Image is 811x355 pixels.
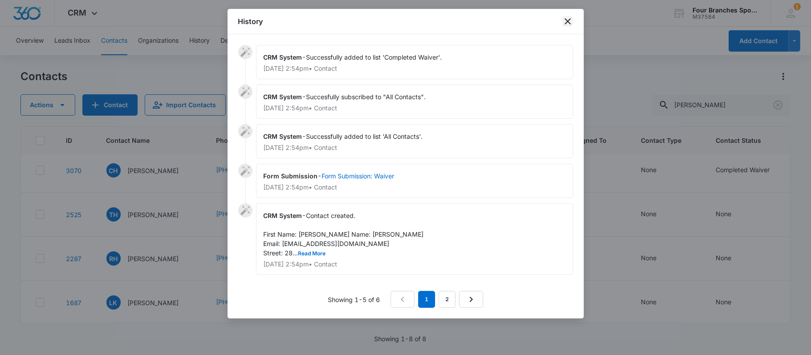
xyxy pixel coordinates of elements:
[418,291,435,308] em: 1
[256,124,573,158] div: -
[306,93,426,101] span: Succesfully subscribed to "All Contacts".
[264,93,302,101] span: CRM System
[264,184,566,190] p: [DATE] 2:54pm • Contact
[264,133,302,140] span: CRM System
[322,172,395,180] a: Form Submission: Waiver
[264,212,424,257] span: Contact created. First Name: [PERSON_NAME] Name: [PERSON_NAME] Email: [EMAIL_ADDRESS][DOMAIN_NAME...
[264,172,318,180] span: Form Submission
[238,16,263,27] h1: History
[256,85,573,119] div: -
[264,105,566,111] p: [DATE] 2:54pm • Contact
[264,145,566,151] p: [DATE] 2:54pm • Contact
[439,291,456,308] a: Page 2
[562,16,573,27] button: close
[264,65,566,72] p: [DATE] 2:54pm • Contact
[391,291,483,308] nav: Pagination
[256,164,573,198] div: -
[256,45,573,79] div: -
[298,251,326,256] button: Read More
[328,295,380,304] p: Showing 1-5 of 6
[306,53,442,61] span: Successfully added to list 'Completed Waiver'.
[459,291,483,308] a: Next Page
[264,53,302,61] span: CRM System
[264,261,566,267] p: [DATE] 2:54pm • Contact
[264,212,302,219] span: CRM System
[306,133,423,140] span: Successfully added to list 'All Contacts'.
[256,203,573,275] div: -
